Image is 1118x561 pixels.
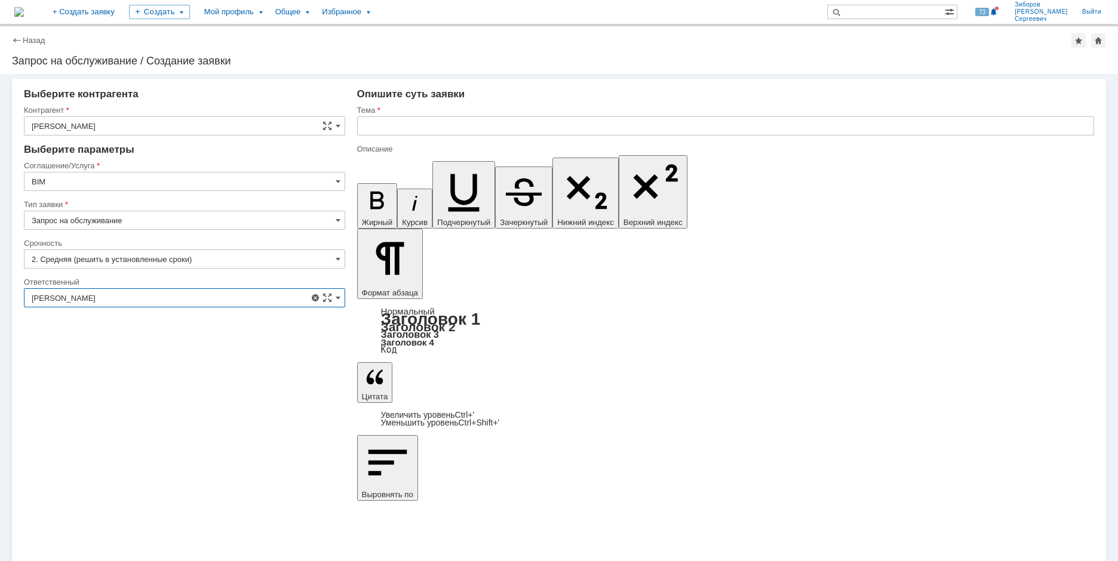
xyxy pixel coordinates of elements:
[24,144,134,155] span: Выберите параметры
[500,218,548,227] span: Зачеркнутый
[557,218,614,227] span: Нижний индекс
[623,218,683,227] span: Верхний индекс
[357,229,423,299] button: Формат абзаца
[381,344,397,355] a: Код
[311,293,320,303] span: Удалить
[432,161,495,229] button: Подчеркнутый
[619,155,687,229] button: Верхний индекс
[357,88,465,100] span: Опишите суть заявки
[381,320,456,334] a: Заголовок 2
[381,310,481,328] a: Заголовок 1
[1091,33,1105,48] div: Сделать домашней страницей
[357,307,1094,354] div: Формат абзаца
[381,410,475,420] a: Increase
[495,167,552,229] button: Зачеркнутый
[381,306,435,316] a: Нормальный
[322,293,332,303] span: Сложная форма
[458,418,499,427] span: Ctrl+Shift+'
[402,218,428,227] span: Курсив
[397,189,432,229] button: Курсив
[14,7,24,17] img: logo
[437,218,490,227] span: Подчеркнутый
[14,7,24,17] a: Перейти на домашнюю страницу
[24,239,343,247] div: Срочность
[357,362,393,403] button: Цитата
[23,36,45,45] a: Назад
[381,418,500,427] a: Decrease
[24,278,343,286] div: Ответственный
[362,392,388,401] span: Цитата
[1015,1,1068,8] span: Зиборов
[362,490,413,499] span: Выровнять по
[322,121,332,131] span: Сложная форма
[1015,8,1068,16] span: [PERSON_NAME]
[357,435,418,501] button: Выровнять по
[381,329,439,340] a: Заголовок 3
[552,158,619,229] button: Нижний индекс
[1015,16,1068,23] span: Сергеевич
[357,183,398,229] button: Жирный
[945,5,957,17] span: Расширенный поиск
[357,145,1092,153] div: Описание
[357,106,1092,114] div: Тема
[362,288,418,297] span: Формат абзаца
[455,410,475,420] span: Ctrl+'
[1071,33,1086,48] div: Добавить в избранное
[24,162,343,169] div: Соглашение/Услуга
[129,5,190,19] div: Создать
[975,8,989,16] span: 73
[24,106,343,114] div: Контрагент
[24,88,139,100] span: Выберите контрагента
[357,411,1094,427] div: Цитата
[12,55,1106,67] div: Запрос на обслуживание / Создание заявки
[24,201,343,208] div: Тип заявки
[362,218,393,227] span: Жирный
[381,337,434,347] a: Заголовок 4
